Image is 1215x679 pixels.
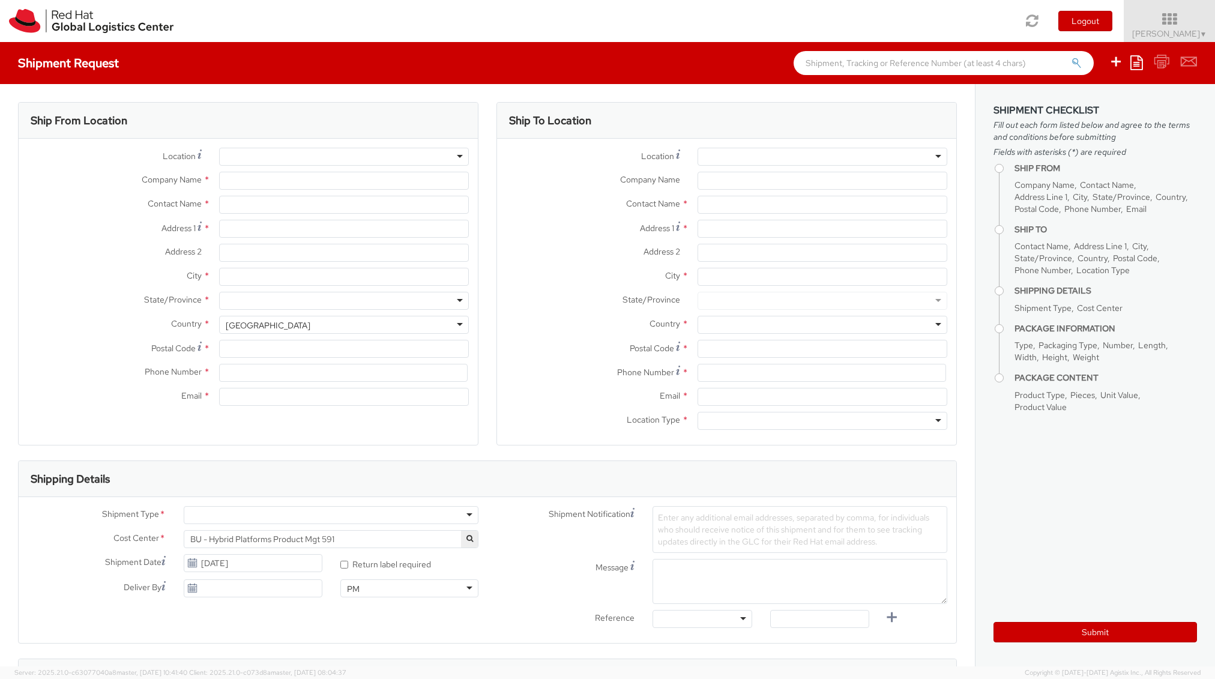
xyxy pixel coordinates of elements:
[1076,265,1130,276] span: Location Type
[1077,303,1123,313] span: Cost Center
[1058,11,1112,31] button: Logout
[187,270,202,281] span: City
[509,115,591,127] h3: Ship To Location
[226,319,310,331] div: [GEOGRAPHIC_DATA]
[1126,204,1147,214] span: Email
[630,343,674,354] span: Postal Code
[1200,29,1207,39] span: ▼
[617,367,674,378] span: Phone Number
[1132,241,1147,252] span: City
[1093,192,1150,202] span: State/Province
[794,51,1094,75] input: Shipment, Tracking or Reference Number (at least 4 chars)
[1132,28,1207,39] span: [PERSON_NAME]
[144,294,202,305] span: State/Province
[9,9,173,33] img: rh-logistics-00dfa346123c4ec078e1.svg
[1015,324,1197,333] h4: Package Information
[124,581,161,594] span: Deliver By
[641,151,674,161] span: Location
[1015,352,1037,363] span: Width
[595,562,629,573] span: Message
[1015,180,1075,190] span: Company Name
[1138,340,1166,351] span: Length
[1015,241,1069,252] span: Contact Name
[105,556,161,569] span: Shipment Date
[340,561,348,569] input: Return label required
[1015,340,1033,351] span: Type
[148,198,202,209] span: Contact Name
[1015,164,1197,173] h4: Ship From
[549,508,630,521] span: Shipment Notification
[1103,340,1133,351] span: Number
[340,557,433,570] label: Return label required
[1025,668,1201,678] span: Copyright © [DATE]-[DATE] Agistix Inc., All Rights Reserved
[650,318,680,329] span: Country
[102,508,159,522] span: Shipment Type
[623,294,680,305] span: State/Province
[142,174,202,185] span: Company Name
[1039,340,1097,351] span: Packaging Type
[14,668,187,677] span: Server: 2025.21.0-c63077040a8
[171,318,202,329] span: Country
[595,612,635,623] span: Reference
[1064,204,1121,214] span: Phone Number
[993,119,1197,143] span: Fill out each form listed below and agree to the terms and conditions before submitting
[1070,390,1095,400] span: Pieces
[640,223,674,234] span: Address 1
[620,174,680,185] span: Company Name
[1113,253,1157,264] span: Postal Code
[1042,352,1067,363] span: Height
[993,622,1197,642] button: Submit
[660,390,680,401] span: Email
[1156,192,1186,202] span: Country
[1080,180,1134,190] span: Contact Name
[1074,241,1127,252] span: Address Line 1
[165,246,202,257] span: Address 2
[151,343,196,354] span: Postal Code
[644,246,680,257] span: Address 2
[1015,204,1059,214] span: Postal Code
[1015,303,1072,313] span: Shipment Type
[993,105,1197,116] h3: Shipment Checklist
[271,668,346,677] span: master, [DATE] 08:04:37
[1073,192,1087,202] span: City
[1015,402,1067,412] span: Product Value
[1015,390,1065,400] span: Product Type
[1078,253,1108,264] span: Country
[347,583,360,595] div: PM
[1015,265,1071,276] span: Phone Number
[31,115,127,127] h3: Ship From Location
[1015,225,1197,234] h4: Ship To
[113,532,159,546] span: Cost Center
[116,668,187,677] span: master, [DATE] 10:41:40
[627,414,680,425] span: Location Type
[190,534,472,545] span: BU - Hybrid Platforms Product Mgt 591
[993,146,1197,158] span: Fields with asterisks (*) are required
[184,530,478,548] span: BU - Hybrid Platforms Product Mgt 591
[658,512,929,547] span: Enter any additional email addresses, separated by comma, for individuals who should receive noti...
[163,151,196,161] span: Location
[626,198,680,209] span: Contact Name
[31,473,110,485] h3: Shipping Details
[1015,192,1067,202] span: Address Line 1
[1015,286,1197,295] h4: Shipping Details
[161,223,196,234] span: Address 1
[145,366,202,377] span: Phone Number
[1073,352,1099,363] span: Weight
[181,390,202,401] span: Email
[1100,390,1138,400] span: Unit Value
[665,270,680,281] span: City
[1015,253,1072,264] span: State/Province
[1015,373,1197,382] h4: Package Content
[18,56,119,70] h4: Shipment Request
[189,668,346,677] span: Client: 2025.21.0-c073d8a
